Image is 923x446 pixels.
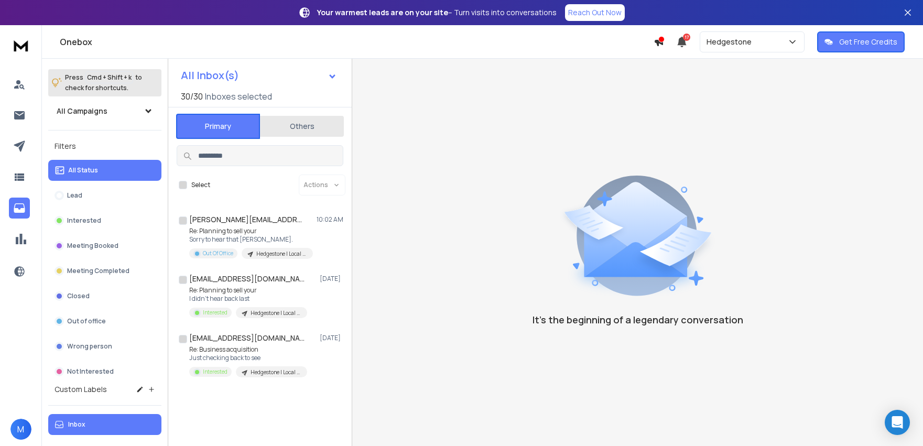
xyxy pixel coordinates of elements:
h1: [EMAIL_ADDRESS][DOMAIN_NAME] [189,333,305,343]
p: Interested [67,216,101,225]
p: Re: Business acquisition [189,345,307,354]
p: Press to check for shortcuts. [65,72,142,93]
p: Hedgestone | Local Business [251,368,301,376]
p: Wrong person [67,342,112,351]
p: Closed [67,292,90,300]
button: M [10,419,31,440]
h1: All Campaigns [57,106,107,116]
button: Meeting Booked [48,235,161,256]
p: It’s the beginning of a legendary conversation [533,312,743,327]
span: 17 [683,34,690,41]
button: Primary [176,114,260,139]
p: Interested [203,368,227,376]
p: Get Free Credits [839,37,897,47]
button: Inbox [48,414,161,435]
label: Select [191,181,210,189]
button: Meeting Completed [48,260,161,281]
button: Lead [48,185,161,206]
a: Reach Out Now [565,4,625,21]
button: Get Free Credits [817,31,905,52]
p: Lead [67,191,82,200]
p: Meeting Completed [67,267,129,275]
button: All Campaigns [48,101,161,122]
button: Closed [48,286,161,307]
h1: [EMAIL_ADDRESS][DOMAIN_NAME] [189,274,305,284]
h3: Filters [48,139,161,154]
p: All Status [68,166,98,175]
div: Open Intercom Messenger [885,410,910,435]
p: – Turn visits into conversations [317,7,557,18]
p: Not Interested [67,367,114,376]
p: Hedgestone | Local Business [256,250,307,258]
strong: Your warmest leads are on your site [317,7,448,17]
p: [DATE] [320,275,343,283]
p: Re: Planning to sell your [189,227,313,235]
button: Wrong person [48,336,161,357]
h1: Onebox [60,36,654,48]
span: 30 / 30 [181,90,203,103]
p: Inbox [68,420,85,429]
p: 10:02 AM [317,215,343,224]
p: Just checking back to see [189,354,307,362]
p: Interested [203,309,227,317]
p: Out Of Office [203,249,233,257]
p: Hedgestone [707,37,756,47]
button: Not Interested [48,361,161,382]
button: All Status [48,160,161,181]
img: logo [10,36,31,55]
p: Hedgestone | Local Business [251,309,301,317]
h3: Inboxes selected [205,90,272,103]
p: Out of office [67,317,106,325]
button: All Inbox(s) [172,65,345,86]
h1: [PERSON_NAME][EMAIL_ADDRESS][DOMAIN_NAME] [189,214,305,225]
h3: Custom Labels [55,384,107,395]
p: Meeting Booked [67,242,118,250]
p: Re: Planning to sell your [189,286,307,295]
p: Sorry to hear that [PERSON_NAME]. [189,235,313,244]
span: Cmd + Shift + k [85,71,133,83]
p: [DATE] [320,334,343,342]
p: Reach Out Now [568,7,622,18]
p: I didn't hear back last [189,295,307,303]
button: Others [260,115,344,138]
h1: All Inbox(s) [181,70,239,81]
button: Interested [48,210,161,231]
button: Out of office [48,311,161,332]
